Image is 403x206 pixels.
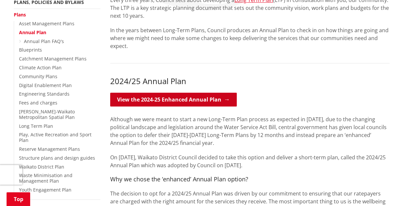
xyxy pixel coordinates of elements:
a: View the 2024-25 Enhanced Annual Plan [110,93,237,106]
a: Engineering Standards [19,91,70,97]
a: Annual Plan FAQ's [24,38,64,44]
a: Structure plans and design guides [19,155,95,161]
p: In the years between Long-Term Plans, Council produces an Annual Plan to check in on how things a... [110,26,390,50]
a: [PERSON_NAME]-Waikato Metropolitan Spatial Plan [19,108,75,120]
a: Digital Enablement Plan [19,82,72,88]
h3: 2024/25 Annual Plan [110,77,390,86]
p: Although we were meant to start a new Long-Term Plan process as expected in [DATE], due to the ch... [110,107,390,147]
a: Fees and charges [19,100,57,106]
a: Plans [14,11,26,18]
a: Annual Plan [19,29,46,35]
a: Reserve Management Plans [19,146,80,152]
a: Blueprints [19,47,42,53]
a: Climate Action Plan [19,64,62,71]
a: Catchment Management Plans [19,56,87,62]
a: Waikato District Plan [19,164,64,170]
a: Asset Management Plans [19,20,74,27]
a: Community Plans [19,73,57,80]
h4: Why we chose the ‘enhanced’ Annual Plan option? [110,176,390,183]
a: Play, Active Recreation and Sport Plan [19,131,91,143]
p: On [DATE], Waikato District Council decided to take this option and deliver a short-term plan, ca... [110,153,390,169]
iframe: Messenger Launcher [373,178,396,202]
a: Top [7,192,30,206]
a: Long Term Plan [19,123,53,129]
a: Waste Minimisation and Management Plan [19,172,72,184]
a: Youth Engagement Plan [19,187,71,193]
